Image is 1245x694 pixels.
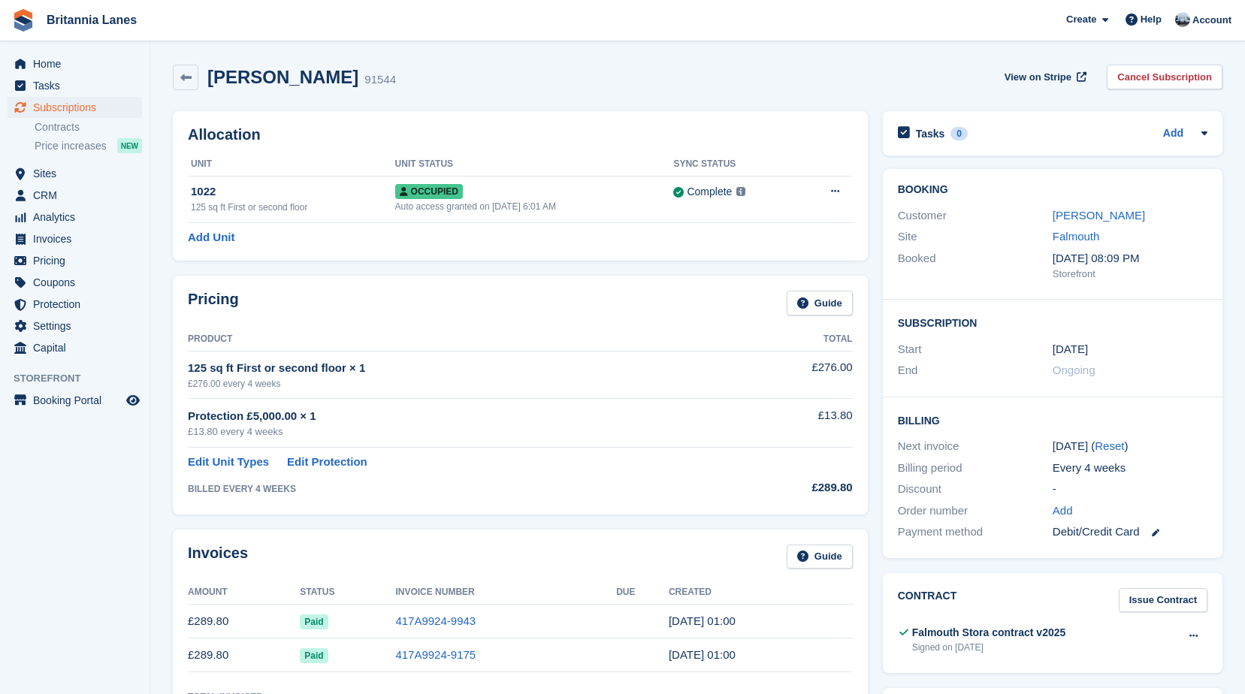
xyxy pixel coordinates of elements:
div: Debit/Credit Card [1053,524,1207,541]
span: Booking Portal [33,390,123,411]
a: menu [8,315,142,336]
time: 2025-07-17 00:00:22 UTC [669,614,736,627]
a: menu [8,250,142,271]
th: Unit [188,152,395,177]
div: Next invoice [898,438,1053,455]
td: £276.00 [730,351,853,398]
div: 91544 [364,71,396,89]
th: Total [730,327,853,352]
span: Paid [300,614,328,629]
a: menu [8,75,142,96]
th: Amount [188,581,300,605]
span: Ongoing [1053,364,1095,376]
div: £289.80 [730,479,853,496]
h2: Billing [898,412,1207,427]
td: £289.80 [188,605,300,638]
div: Site [898,228,1053,246]
h2: Subscription [898,315,1207,330]
div: Billing period [898,460,1053,477]
a: Falmouth [1053,230,1100,243]
div: 1022 [191,183,395,201]
span: Create [1066,12,1096,27]
img: icon-info-grey-7440780725fd019a000dd9b08b2336e03edf1995a4989e88bcd33f0948082b44.svg [736,187,745,196]
span: Storefront [14,371,150,386]
span: Account [1192,13,1231,28]
a: menu [8,337,142,358]
div: - [1053,481,1207,498]
div: Booked [898,250,1053,282]
div: Auto access granted on [DATE] 6:01 AM [395,200,674,213]
h2: Contract [898,588,957,613]
h2: Tasks [916,127,945,140]
h2: [PERSON_NAME] [207,67,358,87]
div: £13.80 every 4 weeks [188,424,730,439]
div: 0 [950,127,968,140]
div: [DATE] 08:09 PM [1053,250,1207,267]
div: 125 sq ft First or second floor × 1 [188,360,730,377]
a: menu [8,272,142,293]
a: Edit Protection [287,454,367,471]
h2: Pricing [188,291,239,315]
div: Payment method [898,524,1053,541]
span: Invoices [33,228,123,249]
th: Status [300,581,395,605]
span: Capital [33,337,123,358]
span: Price increases [35,139,107,153]
a: menu [8,228,142,249]
a: Contracts [35,120,142,134]
span: Tasks [33,75,123,96]
div: Customer [898,207,1053,225]
img: John Millership [1175,12,1190,27]
a: menu [8,163,142,184]
span: CRM [33,185,123,206]
span: Sites [33,163,123,184]
th: Invoice Number [395,581,616,605]
a: Add [1053,502,1073,520]
th: Due [616,581,669,605]
div: Discount [898,481,1053,498]
div: Signed on [DATE] [912,641,1066,654]
th: Sync Status [673,152,798,177]
a: [PERSON_NAME] [1053,209,1145,222]
a: Preview store [124,391,142,409]
div: Complete [687,184,732,200]
th: Created [669,581,853,605]
a: menu [8,294,142,315]
a: Britannia Lanes [41,8,143,32]
div: [DATE] ( ) [1053,438,1207,455]
span: Subscriptions [33,97,123,118]
a: Add Unit [188,229,234,246]
span: Protection [33,294,123,315]
th: Unit Status [395,152,674,177]
div: Order number [898,502,1053,520]
a: menu [8,207,142,228]
a: 417A9924-9175 [395,648,476,661]
a: Guide [787,291,853,315]
th: Product [188,327,730,352]
a: Price increases NEW [35,137,142,154]
h2: Booking [898,184,1207,196]
div: Start [898,341,1053,358]
a: menu [8,185,142,206]
a: Reset [1095,439,1124,452]
a: menu [8,97,142,118]
span: Help [1141,12,1162,27]
span: Coupons [33,272,123,293]
div: Falmouth Stora contract v2025 [912,625,1066,641]
span: Analytics [33,207,123,228]
span: Pricing [33,250,123,271]
td: £289.80 [188,638,300,672]
time: 2025-06-19 00:00:00 UTC [1053,341,1088,358]
div: 125 sq ft First or second floor [191,201,395,214]
h2: Invoices [188,545,248,569]
a: Edit Unit Types [188,454,269,471]
a: 417A9924-9943 [395,614,476,627]
span: Occupied [395,184,463,199]
a: View on Stripe [999,65,1089,89]
div: NEW [117,138,142,153]
a: menu [8,390,142,411]
time: 2025-06-19 00:00:46 UTC [669,648,736,661]
div: Every 4 weeks [1053,460,1207,477]
span: Settings [33,315,123,336]
div: Protection £5,000.00 × 1 [188,408,730,425]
